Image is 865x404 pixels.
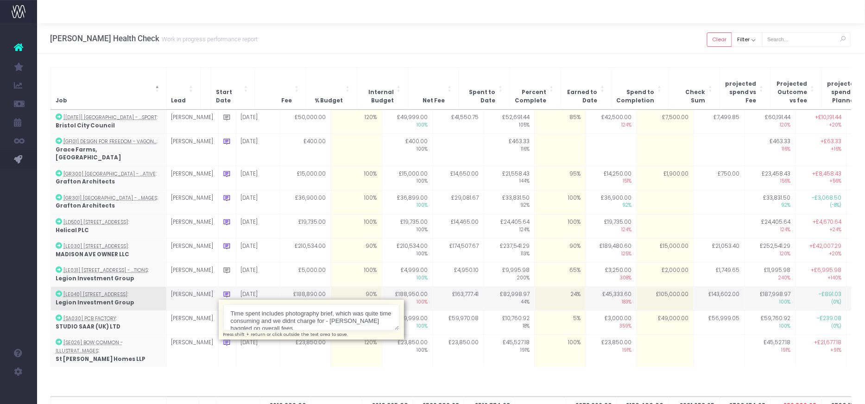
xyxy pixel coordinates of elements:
td: £23,850.00 [280,335,331,367]
span: 124% [489,227,530,234]
td: £14,465.00 [433,215,484,239]
span: +£6,995.98 [811,266,842,275]
span: 191% [489,347,530,354]
span: 92% [750,202,791,209]
td: £42,500.00 [586,110,637,134]
span: Lead [171,97,186,105]
td: £105,000.00 [637,287,694,311]
td: £59,999.00 [382,311,433,335]
td: 100% [331,263,382,287]
span: 116% [750,146,791,153]
span: 240% [750,275,791,282]
th: Earned to Date: Activate to sort: Activate to sort [561,67,612,109]
abbr: [LE040] 550 West 21st Street [63,291,127,298]
td: £24,405.64 [745,215,796,239]
td: 90% [535,239,586,263]
span: Job [56,97,67,105]
small: Press shift + return or click outside the text area to save. [223,330,348,337]
td: £1,900.00 [637,166,694,190]
td: £52,691.44 [484,110,535,134]
span: Spent to Date [464,88,496,105]
td: 120% [331,110,382,134]
td: £14,650.00 [433,166,484,190]
td: [DATE] [236,335,280,367]
td: £59,970.08 [433,311,484,335]
td: £49,000.00 [637,311,694,335]
span: +£21,677.18 [814,339,842,347]
span: +16% [801,146,842,153]
td: £19,735.00 [586,215,637,239]
td: £23,850.00 [433,335,484,367]
td: : [51,287,166,311]
span: +£8,458.43 [813,170,842,178]
td: £9,995.98 [484,263,535,287]
td: : [51,215,166,239]
td: £33,831.50 [745,190,796,214]
td: £187,998.97 [745,287,796,311]
td: [DATE] [236,190,280,214]
span: 359% [591,323,632,330]
td: £10,760.92 [484,311,535,335]
td: £49,999.00 [382,110,433,134]
td: £36,899.00 [382,190,433,214]
span: 18% [489,323,530,330]
strong: St [PERSON_NAME] Homes LLP [56,355,145,363]
td: 24% [535,287,586,311]
span: 191% [750,347,791,354]
th: Job: Activate to invert sorting: Activate to invert sorting [51,67,166,109]
strong: Grace Farms, [GEOGRAPHIC_DATA] [56,146,121,162]
td: : [51,335,166,367]
td: £21,558.43 [484,166,535,190]
td: £2,000.00 [637,263,694,287]
td: £210,534.00 [280,239,331,263]
span: 105% [489,122,530,129]
th: Net Fee: Activate to sort: Activate to sort [408,67,459,109]
strong: Grafton Architects [56,178,115,185]
span: 124% [591,122,632,129]
span: projected spend vs Fee [725,80,757,105]
td: [DATE] [236,287,280,311]
span: +£10,191.44 [815,114,842,122]
span: 100% [387,275,428,282]
td: £5,000.00 [280,263,331,287]
th: Spend to Completion: Activate to sort: Activate to sort [612,67,669,109]
td: : [51,110,166,134]
td: £4,999.00 [382,263,433,287]
abbr: [GF101] Design For Freedom - Vagon [63,138,157,145]
td: £23,458.43 [745,166,796,190]
strong: Legion Investment Group [56,299,134,306]
span: Start Date [216,88,241,105]
td: £7,499.85 [694,110,745,134]
td: £188,890.00 [280,287,331,311]
td: £50,000.00 [280,110,331,134]
span: 100% [387,202,428,209]
span: 92% [591,202,632,209]
span: +£42,007.29 [810,242,842,251]
td: £21,053.40 [694,239,745,263]
span: Spend to Completion [617,88,655,105]
button: Filter [732,32,763,47]
span: 100% [387,299,428,306]
span: 151% [591,178,632,185]
td: 100% [331,215,382,239]
span: Internal Budget [362,88,394,105]
abbr: [SA030] PCB Factory [63,315,116,322]
td: 5% [535,311,586,335]
td: [PERSON_NAME] [166,263,218,287]
span: -£239.08 [817,315,842,323]
td: £24,405.64 [484,215,535,239]
td: : [51,190,166,214]
td: £45,527.18 [745,335,796,367]
span: 100% [387,347,428,354]
td: £400.00 [280,134,331,166]
td: : [51,239,166,263]
td: [PERSON_NAME] [166,166,218,190]
td: [DATE] [236,239,280,263]
td: : [51,134,166,166]
span: +£63.33 [821,138,842,146]
span: 100% [387,227,428,234]
span: +56% [801,178,842,185]
td: [DATE] [236,110,280,134]
td: £11,995.98 [745,263,796,287]
td: £45,527.18 [484,335,535,367]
